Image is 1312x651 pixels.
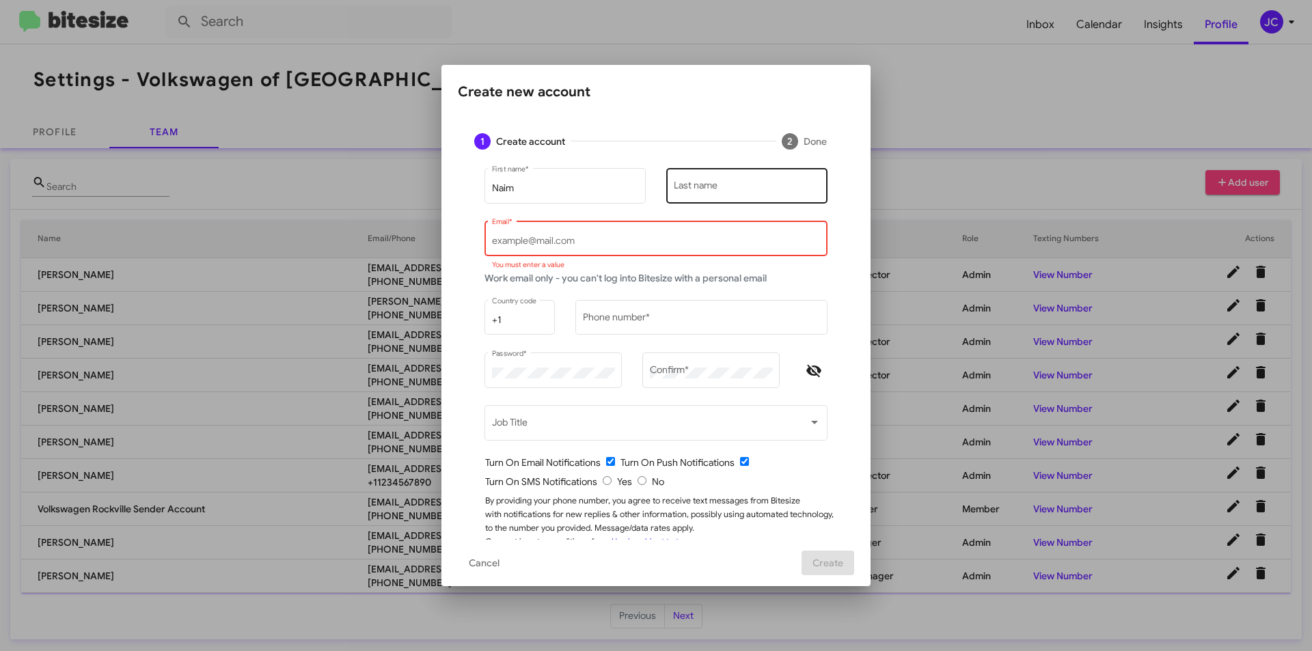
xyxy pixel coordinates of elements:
input: 23456789 [583,315,821,326]
span: Turn On Push Notifications [620,456,735,469]
input: example@mail.com [492,236,821,247]
div: Create new account [458,81,854,103]
span: Work email only - you can't log into Bitesize with a personal email [484,272,767,284]
input: Example: John [492,183,639,194]
span: Cancel [469,551,500,575]
input: Example: Wick [674,183,821,194]
span: Turn On Email Notifications [485,456,601,469]
a: Use is subject to terms [612,536,698,547]
span: Create [812,551,843,575]
div: By providing your phone number, you agree to receive text messages from Bitesize with notificatio... [485,494,838,549]
mat-error: You must enter a value [492,261,821,269]
button: Hide password [800,357,828,385]
span: Yes [617,475,632,488]
span: Turn On SMS Notifications [485,475,597,488]
span: No [652,475,664,488]
button: Cancel [458,551,510,575]
button: Create [802,551,854,575]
